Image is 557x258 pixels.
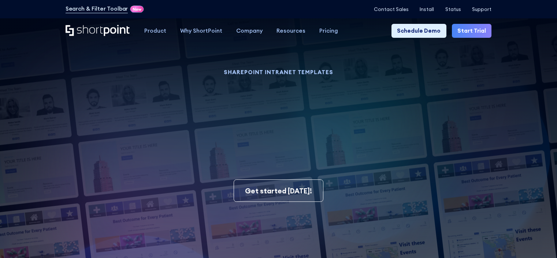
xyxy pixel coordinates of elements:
h1: SHAREPOINT INTRANET TEMPLATES [116,70,442,75]
a: Support [472,7,491,12]
a: Get started [DATE]! [234,179,324,202]
div: Get started [DATE]! [245,186,312,196]
a: Schedule Demo [391,24,446,38]
a: Search & Filter Toolbar [66,5,128,13]
a: Contact Sales [374,7,409,12]
div: Product [144,27,166,35]
a: Company [229,24,270,38]
a: Pricing [312,24,345,38]
div: Pricing [319,27,338,35]
div: Resources [276,27,305,35]
div: Why ShortPoint [180,27,222,35]
a: Start Trial [452,24,491,38]
a: Product [137,24,173,38]
a: Why ShortPoint [173,24,229,38]
div: Company [236,27,263,35]
a: Home [66,25,130,37]
a: Resources [270,24,312,38]
a: Install [420,7,434,12]
a: Status [445,7,461,12]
